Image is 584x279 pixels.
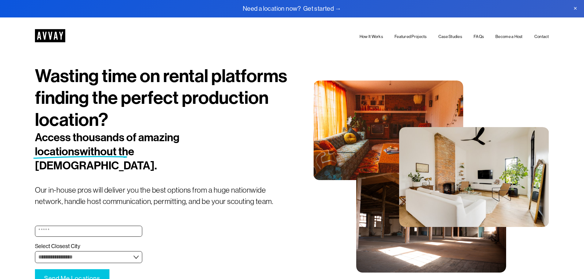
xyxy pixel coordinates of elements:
[438,33,462,40] a: Case Studies
[35,251,142,263] select: Select Closest City
[534,33,549,40] a: Contact
[35,29,65,42] img: AVVAY - The First Nationwide Location Scouting Co.
[35,145,157,172] span: without the [DEMOGRAPHIC_DATA].
[495,33,523,40] a: Become a Host
[360,33,383,40] a: How It Works
[395,33,427,40] a: Featured Projects
[35,243,80,250] span: Select Closest City
[35,65,292,131] h1: Wasting time on rental platforms finding the perfect production location?
[474,33,484,40] a: FAQs
[35,184,292,207] p: Our in-house pros will deliver you the best options from a huge nationwide network, handle host c...
[35,131,249,173] h2: Access thousands of amazing locations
